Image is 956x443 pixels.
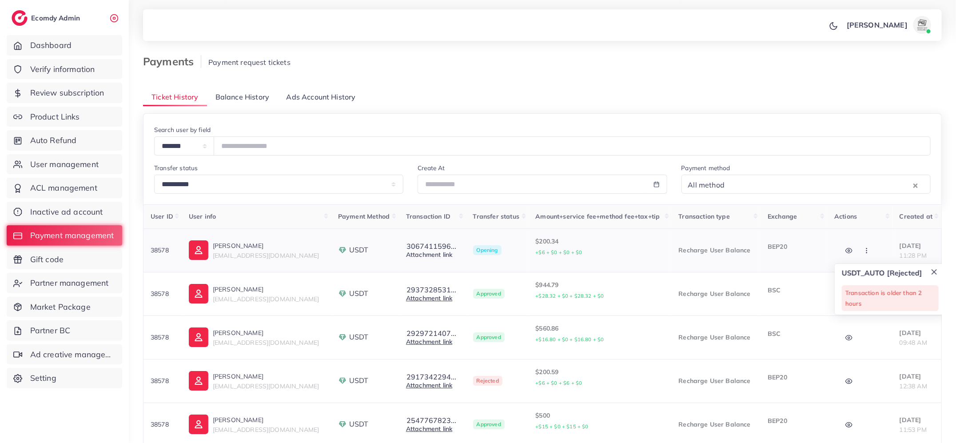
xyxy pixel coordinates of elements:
[30,372,56,384] span: Setting
[473,245,502,255] span: Opening
[30,159,99,170] span: User management
[900,212,933,220] span: Created at
[7,297,122,317] a: Market Package
[213,382,319,390] span: [EMAIL_ADDRESS][DOMAIN_NAME]
[7,83,122,103] a: Review subscription
[473,376,502,386] span: Rejected
[7,320,122,341] a: Partner BC
[681,175,931,194] div: Search for option
[30,277,109,289] span: Partner management
[536,236,665,258] p: $200.34
[215,92,269,102] span: Balance History
[30,301,91,313] span: Market Package
[681,164,730,172] label: Payment method
[213,339,319,347] span: [EMAIL_ADDRESS][DOMAIN_NAME]
[845,287,935,309] p: Transaction is older than 2 hours
[913,180,918,190] button: Clear Selected
[679,332,754,343] p: Recharge User Balance
[473,289,505,299] span: Approved
[686,179,727,192] span: All method
[900,371,934,382] p: [DATE]
[154,164,198,172] label: Transfer status
[30,111,80,123] span: Product Links
[338,289,347,298] img: payment
[7,59,122,80] a: Verify information
[842,16,935,34] a: [PERSON_NAME]avatar
[536,410,665,432] p: $500
[338,246,347,255] img: payment
[536,380,582,386] small: +$6 + $0 + $6 + $0
[536,423,589,430] small: +$15 + $0 + $15 + $0
[7,107,122,127] a: Product Links
[213,327,319,338] p: [PERSON_NAME]
[406,416,457,424] button: 2547767823...
[406,381,452,389] a: Attachment link
[338,376,347,385] img: payment
[406,251,452,259] a: Attachment link
[349,332,369,342] span: USDT
[7,130,122,151] a: Auto Refund
[473,419,505,429] span: Approved
[189,284,208,303] img: ic-user-info.36bf1079.svg
[151,332,175,343] p: 38578
[473,212,519,220] span: Transfer status
[213,240,319,251] p: [PERSON_NAME]
[679,375,754,386] p: Recharge User Balance
[151,375,175,386] p: 38578
[7,35,122,56] a: Dashboard
[31,14,82,22] h2: Ecomdy Admin
[768,328,820,339] p: BSC
[7,249,122,270] a: Gift code
[30,349,116,360] span: Ad creative management
[154,125,211,134] label: Search user by field
[768,212,797,220] span: Exchange
[7,202,122,222] a: Inactive ad account
[349,375,369,386] span: USDT
[30,325,71,336] span: Partner BC
[900,251,927,259] span: 11:28 PM
[406,329,457,337] button: 2929721407...
[900,426,927,434] span: 11:53 PM
[213,415,319,425] p: [PERSON_NAME]
[30,182,97,194] span: ACL management
[473,332,505,342] span: Approved
[151,245,175,255] p: 38578
[679,419,754,430] p: Recharge User Balance
[536,293,604,299] small: +$28.32 + $0 + $28.32 + $0
[30,87,104,99] span: Review subscription
[30,64,95,75] span: Verify information
[30,206,103,218] span: Inactive ad account
[30,230,114,241] span: Payment management
[30,254,64,265] span: Gift code
[842,267,939,278] p: USDT_AUTO [rejected]
[151,419,175,430] p: 38578
[768,285,820,295] p: BSC
[213,426,319,434] span: [EMAIL_ADDRESS][DOMAIN_NAME]
[213,371,319,382] p: [PERSON_NAME]
[7,368,122,388] a: Setting
[7,344,122,365] a: Ad creative management
[213,284,319,295] p: [PERSON_NAME]
[213,251,319,259] span: [EMAIL_ADDRESS][DOMAIN_NAME]
[913,16,931,34] img: avatar
[7,273,122,293] a: Partner management
[536,279,665,301] p: $944.79
[30,40,72,51] span: Dashboard
[406,286,457,294] button: 2937328531...
[349,419,369,429] span: USDT
[679,212,730,220] span: Transaction type
[900,415,934,425] p: [DATE]
[406,294,452,302] a: Attachment link
[7,178,122,198] a: ACL management
[727,178,911,192] input: Search for option
[338,212,390,220] span: Payment Method
[338,420,347,429] img: payment
[12,10,82,26] a: logoEcomdy Admin
[338,333,347,342] img: payment
[189,327,208,347] img: ic-user-info.36bf1079.svg
[30,135,77,146] span: Auto Refund
[834,212,857,220] span: Actions
[151,212,173,220] span: User ID
[406,242,457,250] button: 3067411596...
[349,245,369,255] span: USDT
